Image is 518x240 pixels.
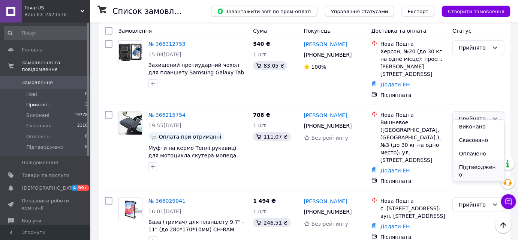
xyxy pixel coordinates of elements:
[24,5,81,11] span: TovarUS
[380,177,446,185] div: Післяплата
[118,111,142,135] a: Фото товару
[253,132,290,141] div: 111.07 ₴
[75,112,88,119] span: 19778
[26,112,49,119] span: Виконані
[459,201,489,209] div: Прийнято
[4,26,88,40] input: Пошук
[119,198,142,221] img: Фото товару
[71,185,77,191] span: 4
[453,120,505,133] li: Виконано
[311,221,349,227] span: Без рейтингу
[22,198,69,211] span: Показники роботи компанії
[380,111,446,119] div: Нова Пошта
[148,219,244,232] a: База (тримач) для планшету 9.7" - 11" (до 280*170*10мм) CH-RAM
[22,59,90,73] span: Замовлення та повідомлення
[148,208,181,214] span: 16:01[DATE]
[311,64,326,70] span: 100%
[253,122,268,128] span: 1 шт.
[253,41,270,47] span: 540 ₴
[459,115,489,123] div: Прийнято
[26,101,49,108] span: Прийняті
[151,134,157,140] img: :speech_balloon:
[148,41,186,47] a: № 366312753
[380,82,410,88] a: Додати ЕН
[304,41,347,48] a: [PERSON_NAME]
[253,208,268,214] span: 1 шт.
[22,79,53,86] span: Замовлення
[217,8,311,15] span: Завантажити звіт по пром-оплаті
[448,9,505,14] span: Створити замовлення
[26,144,63,151] span: Підтверджено
[253,61,287,70] div: 83.05 ₴
[302,50,353,60] div: [PHONE_NUMBER]
[380,119,446,164] div: Вишневое ([GEOGRAPHIC_DATA], [GEOGRAPHIC_DATA].), №3 (до 30 кг на одно место): ул. [STREET_ADDRESS]
[501,194,516,209] button: Чат з покупцем
[148,112,186,118] a: № 366215754
[85,144,88,151] span: 6
[85,91,88,98] span: 0
[26,122,52,129] span: Скасовані
[148,198,186,204] a: № 366029041
[459,44,489,52] div: Прийнято
[118,28,152,34] span: Замовлення
[253,198,276,204] span: 1 494 ₴
[119,41,142,64] img: Фото товару
[112,7,189,16] h1: Список замовлень
[453,147,505,160] li: Оплачено
[148,145,238,166] a: Муфти на кермо Теплі рукавиці для мотоцикла скутера мопеда. Широкий вихід
[77,122,88,129] span: 2116
[22,172,69,179] span: Товари та послуги
[148,51,181,57] span: 15:04[DATE]
[380,40,446,48] div: Нова Пошта
[24,11,90,18] div: Ваш ID: 2423510
[22,185,77,192] span: [DEMOGRAPHIC_DATA]
[453,133,505,147] li: Скасовано
[331,9,388,14] span: Управління статусами
[85,133,88,140] span: 0
[311,135,349,141] span: Без рейтингу
[380,168,410,174] a: Додати ЕН
[22,47,43,53] span: Головна
[304,198,347,205] a: [PERSON_NAME]
[496,217,511,233] button: Наверх
[408,9,429,14] span: Експорт
[325,6,394,17] button: Управління статусами
[380,48,446,78] div: Херсон, №20 (до 30 кг на одне місце): просп. [PERSON_NAME][STREET_ADDRESS]
[304,28,331,34] span: Покупець
[26,133,50,140] span: Оплачені
[159,134,222,140] span: Оплата при отриманні
[302,121,353,131] div: [PHONE_NUMBER]
[304,112,347,119] a: [PERSON_NAME]
[118,40,142,64] a: Фото товару
[26,91,37,98] span: Нові
[371,28,427,34] span: Доставка та оплата
[380,91,446,99] div: Післяплата
[148,62,244,83] a: Захищений протиударний чохол для планшету Samsung Galaxy Tab A8 Х200/205 10.5"
[211,6,317,17] button: Завантажити звіт по пром-оплаті
[380,205,446,220] div: с. [STREET_ADDRESS]: вул. [STREET_ADDRESS]
[148,122,181,128] span: 19:55[DATE]
[253,28,267,34] span: Cума
[253,112,270,118] span: 708 ₴
[118,197,142,221] a: Фото товару
[380,197,446,205] div: Нова Пошта
[380,223,410,229] a: Додати ЕН
[22,159,58,166] span: Повідомлення
[253,51,268,57] span: 1 шт.
[253,218,290,227] div: 246.51 ₴
[302,207,353,217] div: [PHONE_NUMBER]
[452,28,472,34] span: Статус
[77,185,90,191] span: 99+
[434,8,511,14] a: Створити замовлення
[453,160,505,181] li: Підтверджено
[119,112,142,135] img: Фото товару
[442,6,511,17] button: Створити замовлення
[402,6,435,17] button: Експорт
[85,101,88,108] span: 3
[22,217,41,224] span: Відгуки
